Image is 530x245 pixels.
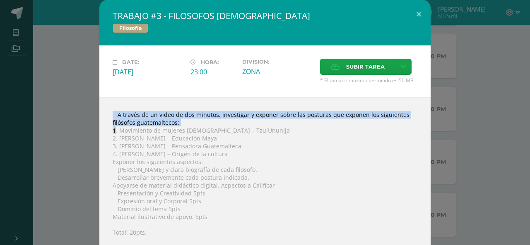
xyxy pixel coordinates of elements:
[122,59,139,65] span: Date:
[113,10,417,21] h2: TRABAJO #3 - FILOSOFOS [DEMOGRAPHIC_DATA]
[113,23,148,33] span: Filosofía
[190,67,236,76] div: 23:00
[113,67,184,76] div: [DATE]
[320,77,417,84] span: * El tamaño máximo permitido es 50 MB
[346,59,385,74] span: Subir tarea
[242,59,313,65] label: Division:
[242,67,313,76] div: ZONA
[201,59,219,65] span: Hora:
